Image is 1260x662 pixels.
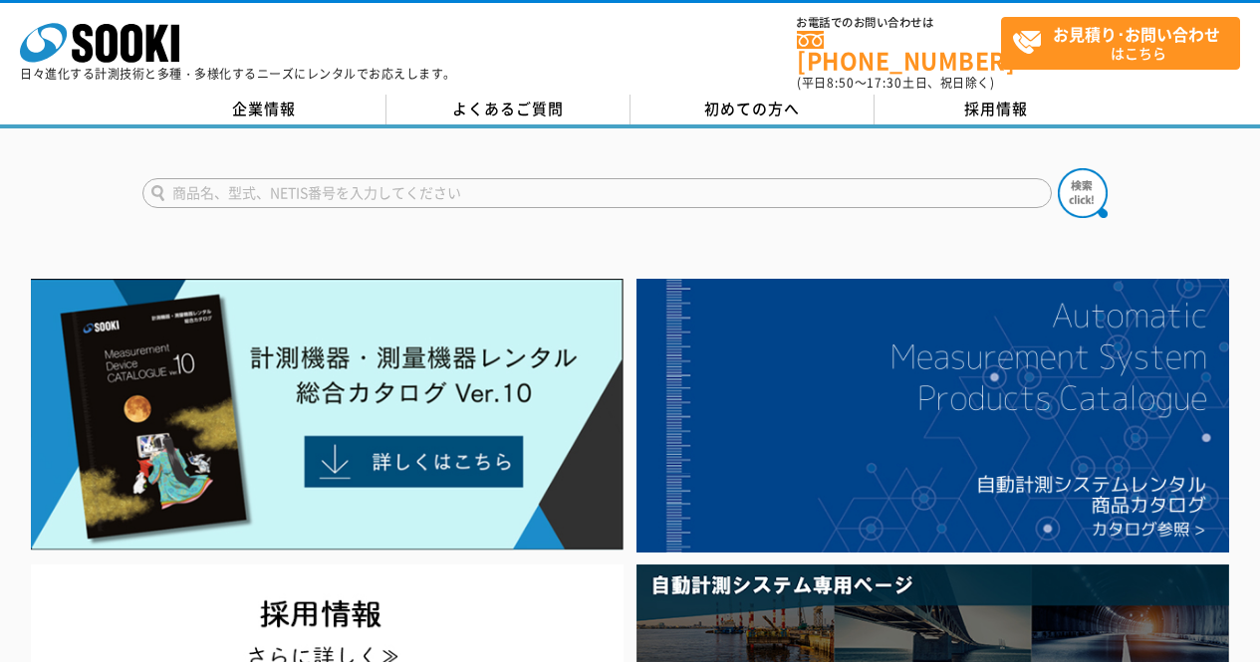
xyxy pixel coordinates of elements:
img: btn_search.png [1058,168,1108,218]
span: はこちら [1012,18,1239,68]
img: Catalog Ver10 [31,279,624,551]
span: 8:50 [827,74,855,92]
strong: お見積り･お問い合わせ [1053,22,1220,46]
p: 日々進化する計測技術と多種・多様化するニーズにレンタルでお応えします。 [20,68,456,80]
a: [PHONE_NUMBER] [797,31,1001,72]
span: (平日 ～ 土日、祝日除く) [797,74,994,92]
span: お電話でのお問い合わせは [797,17,1001,29]
span: 17:30 [867,74,902,92]
img: 自動計測システムカタログ [636,279,1229,552]
input: 商品名、型式、NETIS番号を入力してください [142,178,1052,208]
span: 初めての方へ [704,98,800,119]
a: 初めての方へ [630,95,875,124]
a: 採用情報 [875,95,1119,124]
a: よくあるご質問 [386,95,630,124]
a: 企業情報 [142,95,386,124]
a: お見積り･お問い合わせはこちら [1001,17,1240,70]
